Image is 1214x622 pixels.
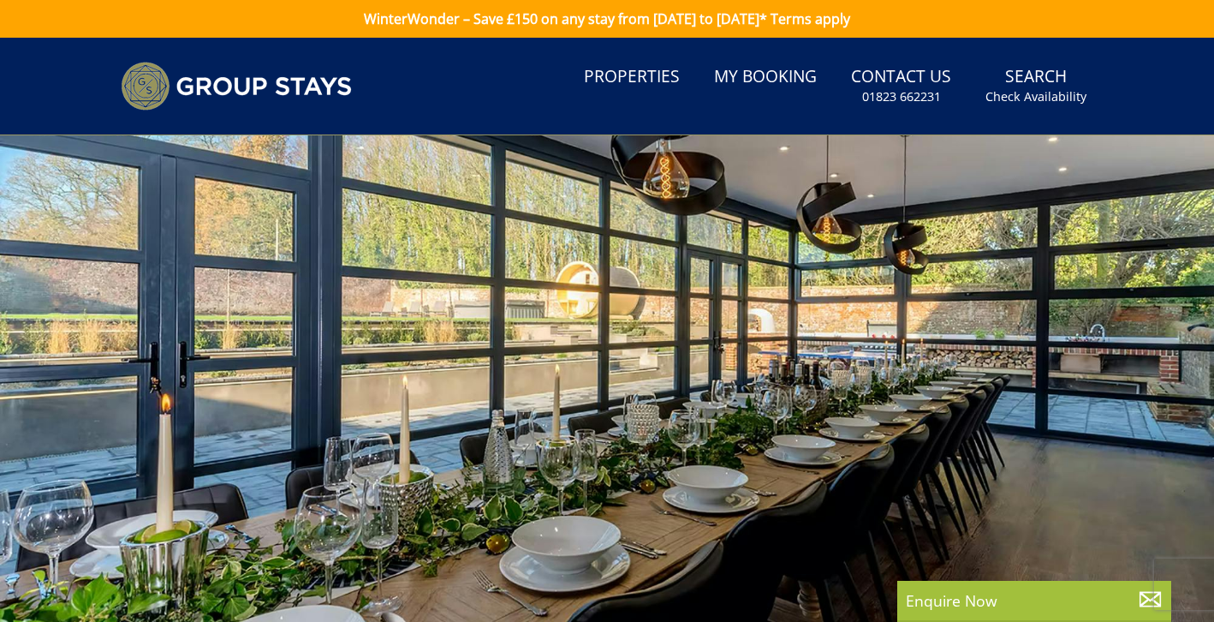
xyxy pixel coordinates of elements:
small: 01823 662231 [862,88,941,105]
a: My Booking [707,58,824,97]
p: Enquire Now [906,589,1163,612]
a: SearchCheck Availability [979,58,1093,114]
small: Check Availability [985,88,1086,105]
a: Properties [577,58,687,97]
img: Group Stays [121,62,352,111]
a: Contact Us01823 662231 [844,58,958,114]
